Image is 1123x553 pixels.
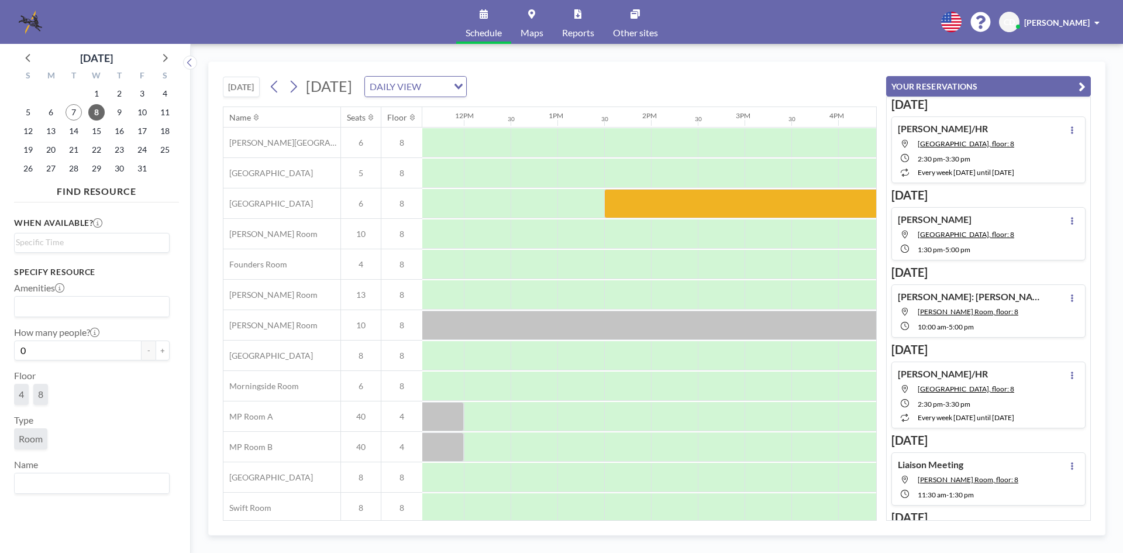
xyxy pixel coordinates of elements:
span: Thursday, October 30, 2025 [111,160,128,177]
span: Sunday, October 19, 2025 [20,142,36,158]
label: Amenities [14,282,64,294]
span: 8 [381,168,422,178]
span: Hiers Room, floor: 8 [918,475,1018,484]
span: 2:30 PM [918,400,943,408]
span: 10 [341,320,381,331]
span: [DATE] [306,77,352,95]
span: 4 [341,259,381,270]
span: 4 [19,389,24,400]
div: S [153,69,176,84]
span: every week [DATE] until [DATE] [918,413,1014,422]
h3: [DATE] [891,342,1086,357]
span: Saturday, October 4, 2025 [157,85,173,102]
h3: [DATE] [891,97,1086,112]
div: 1PM [549,111,563,120]
span: West End Room, floor: 8 [918,384,1014,393]
span: Tuesday, October 21, 2025 [66,142,82,158]
span: [GEOGRAPHIC_DATA] [223,351,313,361]
span: Saturday, October 11, 2025 [157,104,173,121]
span: West End Room, floor: 8 [918,139,1014,148]
span: [GEOGRAPHIC_DATA] [223,168,313,178]
div: 2PM [642,111,657,120]
span: 3:30 PM [945,154,970,163]
span: [PERSON_NAME] Room [223,320,318,331]
div: 3PM [736,111,750,120]
span: - [946,322,949,331]
h3: [DATE] [891,510,1086,525]
span: Sunday, October 26, 2025 [20,160,36,177]
span: Friday, October 24, 2025 [134,142,150,158]
img: organization-logo [19,11,42,34]
span: Wednesday, October 1, 2025 [88,85,105,102]
span: Sunday, October 5, 2025 [20,104,36,121]
button: - [142,341,156,360]
span: Tuesday, October 14, 2025 [66,123,82,139]
span: MP Room A [223,411,273,422]
span: 10:00 AM [918,322,946,331]
h4: [PERSON_NAME] [898,214,972,225]
span: Wednesday, October 8, 2025 [88,104,105,121]
span: Friday, October 31, 2025 [134,160,150,177]
span: 8 [381,259,422,270]
span: 8 [381,472,422,483]
span: Monday, October 6, 2025 [43,104,59,121]
span: Swift Room [223,503,271,513]
span: - [943,245,945,254]
span: Monday, October 13, 2025 [43,123,59,139]
span: Friday, October 10, 2025 [134,104,150,121]
span: [PERSON_NAME] Room [223,229,318,239]
span: 8 [381,381,422,391]
label: Type [14,414,33,426]
span: Monday, October 20, 2025 [43,142,59,158]
span: every week [DATE] until [DATE] [918,168,1014,177]
span: Other sites [613,28,658,37]
span: Friday, October 17, 2025 [134,123,150,139]
span: 5:00 PM [949,322,974,331]
div: W [85,69,108,84]
span: MP Room B [223,442,273,452]
span: Friday, October 3, 2025 [134,85,150,102]
h3: [DATE] [891,433,1086,448]
span: 6 [341,138,381,148]
span: Maps [521,28,543,37]
div: 12PM [455,111,474,120]
div: [DATE] [80,50,113,66]
span: 8 [38,389,43,400]
div: F [130,69,153,84]
div: 4PM [829,111,844,120]
span: 8 [381,229,422,239]
div: Floor [387,112,407,123]
span: 8 [381,320,422,331]
h3: Specify resource [14,267,170,277]
span: [GEOGRAPHIC_DATA] [223,198,313,209]
span: 8 [381,351,422,361]
span: Thursday, October 23, 2025 [111,142,128,158]
span: Tuesday, October 28, 2025 [66,160,82,177]
span: DAILY VIEW [367,79,423,94]
h4: [PERSON_NAME]: [PERSON_NAME] / [PERSON_NAME] [898,291,1044,303]
label: Name [14,459,38,470]
h3: [DATE] [891,188,1086,202]
div: T [63,69,85,84]
h4: Liaison Meeting [898,459,963,470]
span: [PERSON_NAME] Room [223,290,318,300]
span: 1:30 PM [949,490,974,499]
span: 8 [341,503,381,513]
span: 1:30 PM [918,245,943,254]
span: 8 [381,138,422,148]
div: M [40,69,63,84]
span: 2:30 PM [918,154,943,163]
span: Thursday, October 9, 2025 [111,104,128,121]
h4: [PERSON_NAME]/HR [898,123,988,135]
input: Search for option [425,79,447,94]
button: [DATE] [223,77,260,97]
span: - [946,490,949,499]
span: 10 [341,229,381,239]
span: Sunday, October 12, 2025 [20,123,36,139]
span: Buckhead Room, floor: 8 [918,230,1014,239]
div: 30 [601,115,608,123]
div: Name [229,112,251,123]
span: 6 [341,381,381,391]
span: Thursday, October 16, 2025 [111,123,128,139]
label: How many people? [14,327,99,338]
